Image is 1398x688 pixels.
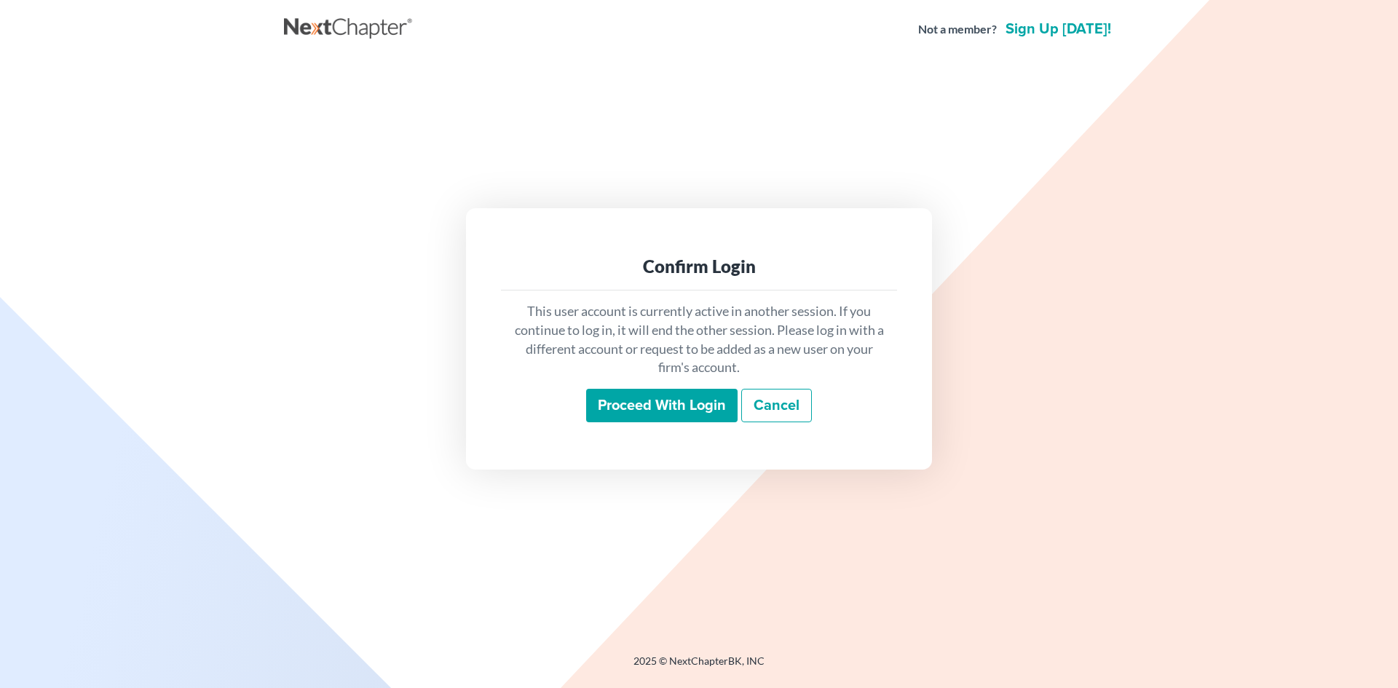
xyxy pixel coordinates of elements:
input: Proceed with login [586,389,738,422]
strong: Not a member? [918,21,997,38]
div: 2025 © NextChapterBK, INC [284,654,1114,680]
p: This user account is currently active in another session. If you continue to log in, it will end ... [513,302,885,377]
a: Cancel [741,389,812,422]
a: Sign up [DATE]! [1003,22,1114,36]
div: Confirm Login [513,255,885,278]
